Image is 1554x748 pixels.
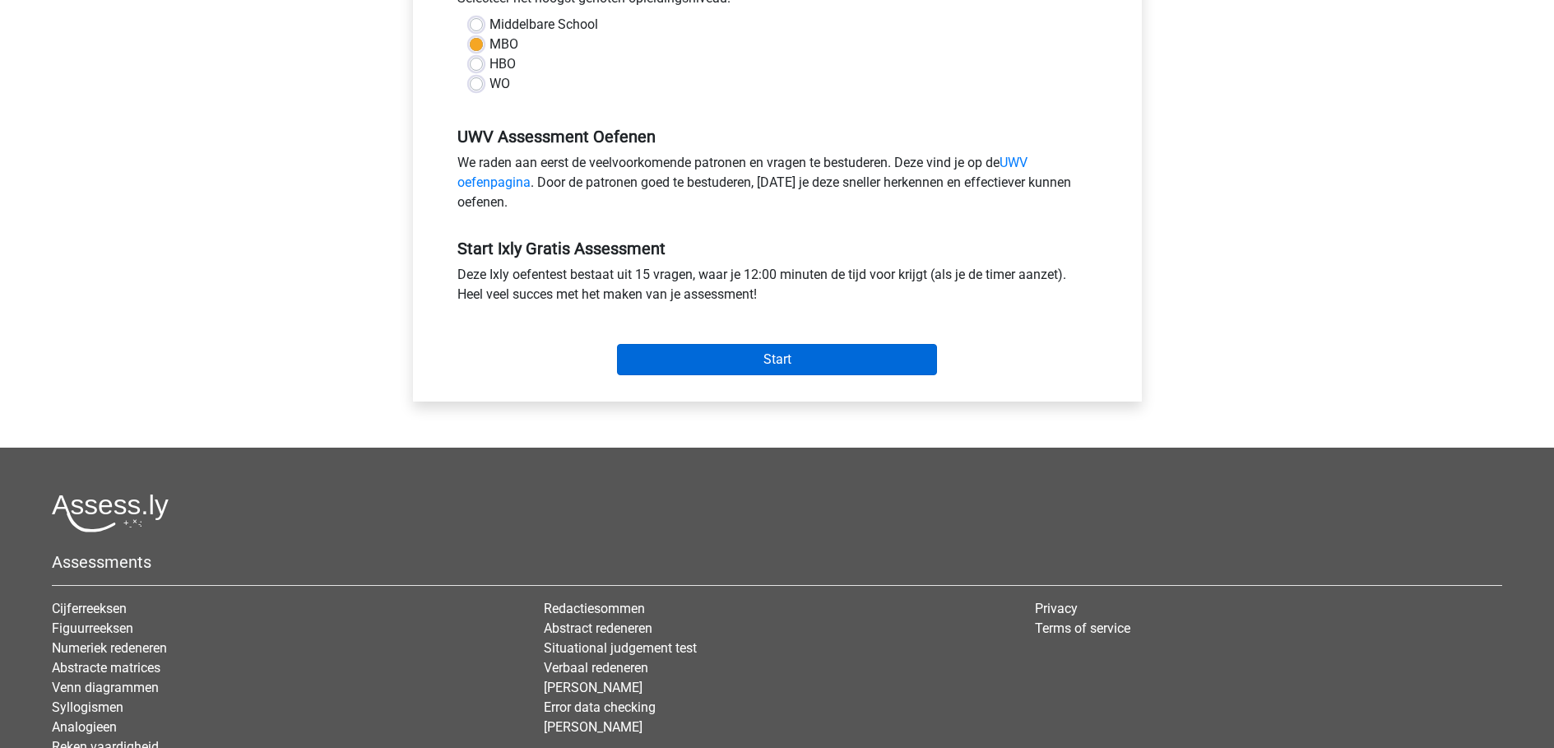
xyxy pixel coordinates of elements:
a: Abstract redeneren [544,620,652,636]
a: [PERSON_NAME] [544,680,642,695]
a: Terms of service [1035,620,1130,636]
label: WO [489,74,510,94]
label: HBO [489,54,516,74]
a: Error data checking [544,699,656,715]
a: Verbaal redeneren [544,660,648,676]
input: Start [617,344,937,375]
img: Assessly logo [52,494,169,532]
a: Syllogismen [52,699,123,715]
label: MBO [489,35,518,54]
div: Deze Ixly oefentest bestaat uit 15 vragen, waar je 12:00 minuten de tijd voor krijgt (als je de t... [445,265,1110,311]
a: Privacy [1035,601,1078,616]
h5: Assessments [52,552,1502,572]
a: [PERSON_NAME] [544,719,642,735]
h5: UWV Assessment Oefenen [457,127,1097,146]
label: Middelbare School [489,15,598,35]
a: Figuurreeksen [52,620,133,636]
a: Numeriek redeneren [52,640,167,656]
a: Analogieen [52,719,117,735]
a: Abstracte matrices [52,660,160,676]
a: Cijferreeksen [52,601,127,616]
h5: Start Ixly Gratis Assessment [457,239,1097,258]
a: Situational judgement test [544,640,697,656]
a: Venn diagrammen [52,680,159,695]
a: Redactiesommen [544,601,645,616]
div: We raden aan eerst de veelvoorkomende patronen en vragen te bestuderen. Deze vind je op de . Door... [445,153,1110,219]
